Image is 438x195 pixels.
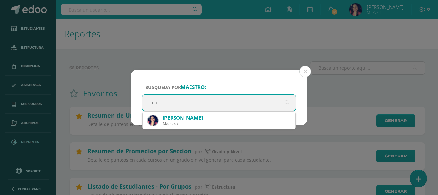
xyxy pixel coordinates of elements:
[148,115,158,126] img: 1ddc30fbb94eda4e92d8232ccb25b2c3.png
[145,84,206,90] span: Búsqueda por
[299,66,311,77] button: Close (Esc)
[181,84,206,91] strong: maestro:
[142,95,296,111] input: ej. Nicholas Alekzander, etc.
[163,114,290,121] div: [PERSON_NAME]
[163,121,290,127] div: Maestro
